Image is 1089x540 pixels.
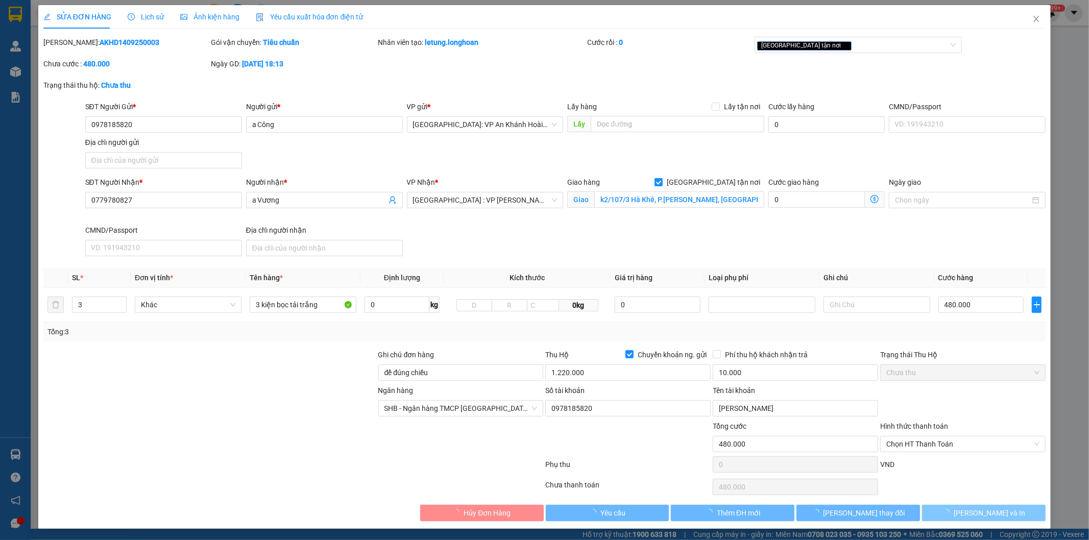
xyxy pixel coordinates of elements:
input: Địa chỉ của người gửi [85,152,242,168]
span: Giao hàng [567,178,600,186]
span: Kích thước [510,274,545,282]
input: Dọc đường [591,116,764,132]
div: Nhân viên tạo: [378,37,586,48]
input: Tên tài khoản [713,400,878,416]
span: Tổng cước [713,422,746,430]
span: Ảnh kiện hàng [180,13,239,21]
div: Chưa thanh toán [545,479,712,497]
span: Lấy tận nơi [720,101,764,112]
div: Người nhận [246,177,403,188]
button: delete [47,297,64,313]
div: Chưa cước : [43,58,209,69]
button: Thêm ĐH mới [671,505,794,521]
label: Ghi chú đơn hàng [378,351,434,359]
label: Hình thức thanh toán [880,422,948,430]
input: Ghi chú đơn hàng [378,364,544,381]
span: [PERSON_NAME] thay đổi [824,507,905,519]
input: D [456,299,492,311]
b: Chưa thu [101,81,131,89]
span: 0kg [559,299,598,311]
input: Giao tận nơi [594,191,764,208]
span: Khác [141,297,235,312]
b: 0 [619,38,623,46]
span: SHB - Ngân hàng TMCP Sài Gòn - Hà Nội [384,401,538,416]
input: Số tài khoản [545,400,711,416]
b: letung.longhoan [425,38,479,46]
div: Ngày GD: [211,58,376,69]
button: Hủy Đơn Hàng [420,505,544,521]
input: Cước lấy hàng [768,116,885,133]
span: close [1032,15,1040,23]
span: loading [589,509,600,516]
div: Tổng: 3 [47,326,420,337]
input: Ghi Chú [824,297,930,313]
span: kg [429,297,440,313]
input: VD: Bàn, Ghế [250,297,356,313]
span: Thêm ĐH mới [717,507,760,519]
input: Địa chỉ của người nhận [246,240,403,256]
span: Thu Hộ [545,351,569,359]
input: R [492,299,527,311]
span: Lấy [567,116,591,132]
span: [GEOGRAPHIC_DATA] tận nơi [663,177,764,188]
span: Đơn vị tính [135,274,173,282]
span: loading [812,509,824,516]
input: Ngày giao [895,194,1030,206]
span: Đà Nẵng : VP Thanh Khê [413,192,558,208]
th: Loại phụ phí [705,268,819,288]
span: picture [180,13,187,20]
b: 480.000 [83,60,110,68]
span: [GEOGRAPHIC_DATA] tận nơi [757,41,852,51]
div: Địa chỉ người gửi [85,137,242,148]
span: user-add [389,196,397,204]
button: Close [1022,5,1051,34]
label: Cước lấy hàng [768,103,814,111]
span: loading [706,509,717,516]
span: Lấy hàng [567,103,597,111]
span: Định lượng [384,274,420,282]
span: edit [43,13,51,20]
span: Chưa thu [886,365,1039,380]
div: Địa chỉ người nhận [246,225,403,236]
div: Phụ thu [545,459,712,477]
label: Ngày giao [889,178,921,186]
span: clock-circle [128,13,135,20]
span: Giao [567,191,594,208]
span: close [842,43,848,48]
label: Cước giao hàng [768,178,819,186]
span: dollar-circle [870,195,879,203]
span: Cước hàng [938,274,974,282]
span: Lịch sử [128,13,164,21]
div: Gói vận chuyển: [211,37,376,48]
div: [PERSON_NAME]: [43,37,209,48]
span: loading [942,509,954,516]
div: SĐT Người Nhận [85,177,242,188]
span: SL [72,274,80,282]
span: Hà Nội: VP An Khánh Hoài Đức [413,117,558,132]
input: Cước giao hàng [768,191,865,208]
b: Tiêu chuẩn [263,38,299,46]
div: SĐT Người Gửi [85,101,242,112]
span: Phí thu hộ khách nhận trả [721,349,812,360]
div: Trạng thái Thu Hộ [880,349,1046,360]
img: icon [256,13,264,21]
span: Chuyển khoản ng. gửi [634,349,711,360]
span: VP Nhận [407,178,435,186]
div: Cước rồi : [587,37,753,48]
span: loading [452,509,464,516]
b: [DATE] 18:13 [242,60,283,68]
span: Yêu cầu xuất hóa đơn điện tử [256,13,364,21]
span: Chọn HT Thanh Toán [886,436,1039,452]
label: Ngân hàng [378,386,414,395]
div: CMND/Passport [85,225,242,236]
input: C [527,299,559,311]
span: Hủy Đơn Hàng [464,507,511,519]
span: Giá trị hàng [615,274,652,282]
button: plus [1032,297,1042,313]
label: Tên tài khoản [713,386,755,395]
button: [PERSON_NAME] và In [922,505,1046,521]
span: Yêu cầu [600,507,625,519]
div: Trạng thái thu hộ: [43,80,251,91]
span: SỬA ĐƠN HÀNG [43,13,111,21]
span: Tên hàng [250,274,283,282]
